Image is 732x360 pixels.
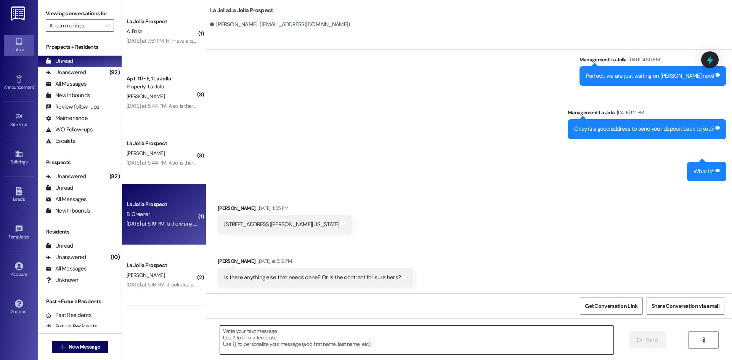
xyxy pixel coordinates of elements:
[693,168,714,176] div: What is*
[127,150,165,157] span: [PERSON_NAME]
[647,298,724,315] button: Share Conversation via email
[255,204,288,212] div: [DATE] 4:55 PM
[46,311,92,319] div: Past Residents
[127,220,325,227] div: [DATE] at 5:19 PM: Is there anything else that needs done? Or is the contract for sure hers?
[46,8,114,19] label: Viewing conversations for
[27,121,29,126] span: •
[46,137,75,145] div: Escalate
[52,341,108,353] button: New Message
[46,80,87,88] div: All Messages
[646,336,658,344] span: Send
[106,22,110,29] i: 
[127,211,150,218] span: B. Greener
[46,114,88,122] div: Maintenance
[108,171,122,182] div: (82)
[615,109,644,117] div: [DATE] 1:21 PM
[29,233,30,238] span: •
[218,257,413,268] div: [PERSON_NAME]
[127,28,142,35] span: A. Bake
[127,261,197,269] div: La Jolla Prospect
[46,195,87,203] div: All Messages
[4,35,34,56] a: Inbox
[38,43,122,51] div: Prospects + Residents
[218,204,352,215] div: [PERSON_NAME]
[38,158,122,166] div: Prospects
[127,281,363,288] div: [DATE] at 5:16 PM: it looks like all the rooms someone has moved and my friend and i have separat...
[579,56,727,66] div: Management La Jolla
[11,6,27,21] img: ResiDesk Logo
[60,344,66,350] i: 
[46,184,73,192] div: Unread
[46,173,86,181] div: Unanswered
[46,103,99,111] div: Review follow-ups
[586,72,714,80] div: Perfect, we are just waiting on [PERSON_NAME] now!
[38,298,122,306] div: Past + Future Residents
[127,159,446,166] div: [DATE] at 5:44 PM: Also, is there any way a roommate of mine could pick up my parking pass? I com...
[580,298,642,315] button: Get Conversation Link
[127,102,446,109] div: [DATE] at 5:44 PM: Also, is there any way a roommate of mine could pick up my parking pass? I com...
[574,125,714,133] div: Okay is a good address to send your deposit back to you?
[69,343,100,351] span: New Message
[109,251,122,263] div: (10)
[637,337,642,343] i: 
[585,302,637,310] span: Get Conversation Link
[4,147,34,168] a: Buildings
[46,69,86,77] div: Unanswered
[49,19,102,32] input: All communities
[4,185,34,205] a: Leads
[210,6,273,14] b: La Jolla: La Jolla Prospect
[46,242,73,250] div: Unread
[4,297,34,318] a: Support
[38,228,122,236] div: Residents
[127,75,197,83] div: Apt. 117~E, 1 La Jolla
[127,139,197,147] div: La Jolla Prospect
[701,337,706,343] i: 
[127,200,197,208] div: La Jolla Prospect
[255,257,292,265] div: [DATE] at 5:19 PM
[127,18,197,26] div: La Jolla Prospect
[629,331,666,349] button: Send
[224,274,401,282] div: Is there anything else that needs done? Or is the contract for sure hers?
[568,109,726,119] div: Management La Jolla
[46,253,86,261] div: Unanswered
[4,110,34,131] a: Site Visit •
[46,207,90,215] div: New Inbounds
[46,323,97,331] div: Future Residents
[127,93,165,100] span: [PERSON_NAME]
[46,265,87,273] div: All Messages
[652,302,719,310] span: Share Conversation via email
[108,67,122,78] div: (92)
[4,222,34,243] a: Templates •
[224,221,340,229] div: [STREET_ADDRESS][PERSON_NAME][US_STATE]
[127,272,165,278] span: [PERSON_NAME]
[46,126,93,134] div: WO Follow-ups
[46,91,90,99] div: New Inbounds
[4,260,34,280] a: Account
[127,83,197,91] div: Property: La Jolla
[210,21,350,29] div: [PERSON_NAME]. ([EMAIL_ADDRESS][DOMAIN_NAME])
[626,56,660,64] div: [DATE] 4:30 PM
[46,57,73,65] div: Unread
[127,37,380,44] div: [DATE] at 7:51 PM: Hi I have a quick question about a bidet. Am I able to set up a non-permanent ...
[34,83,35,89] span: •
[46,276,78,284] div: Unknown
